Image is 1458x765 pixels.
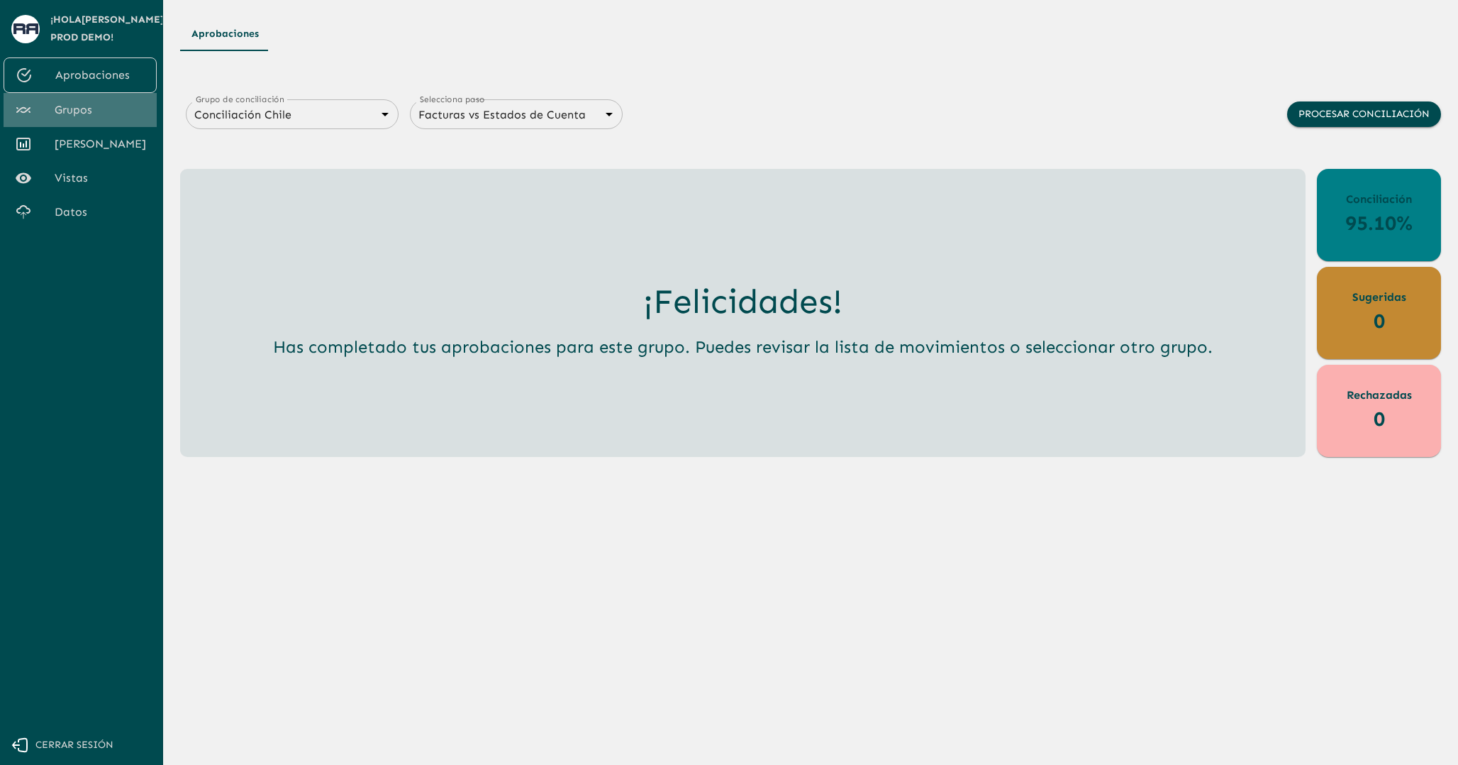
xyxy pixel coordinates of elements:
[1346,191,1412,208] p: Conciliación
[273,336,1213,358] h5: Has completado tus aprobaciones para este grupo. Puedes revisar la lista de movimientos o selecci...
[55,204,145,221] span: Datos
[643,282,842,321] h3: ¡Felicidades!
[196,93,284,105] label: Grupo de conciliación
[35,737,113,754] span: Cerrar sesión
[55,136,145,153] span: [PERSON_NAME]
[1374,306,1385,336] p: 0
[4,93,157,127] a: Grupos
[1345,208,1413,238] p: 95.10%
[1374,404,1385,434] p: 0
[410,104,623,125] div: Facturas vs Estados de Cuenta
[50,11,165,46] span: ¡Hola [PERSON_NAME] Prod Demo !
[1287,101,1441,128] button: Procesar conciliación
[4,57,157,93] a: Aprobaciones
[1347,387,1412,404] p: Rechazadas
[180,17,270,51] button: Aprobaciones
[186,104,399,125] div: Conciliación Chile
[13,23,38,34] img: avatar
[4,195,157,229] a: Datos
[4,161,157,195] a: Vistas
[420,93,485,105] label: Selecciona paso
[4,127,157,161] a: [PERSON_NAME]
[55,67,145,84] span: Aprobaciones
[55,101,145,119] span: Grupos
[180,17,1441,51] div: Tipos de Movimientos
[55,170,145,187] span: Vistas
[1352,289,1406,306] p: Sugeridas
